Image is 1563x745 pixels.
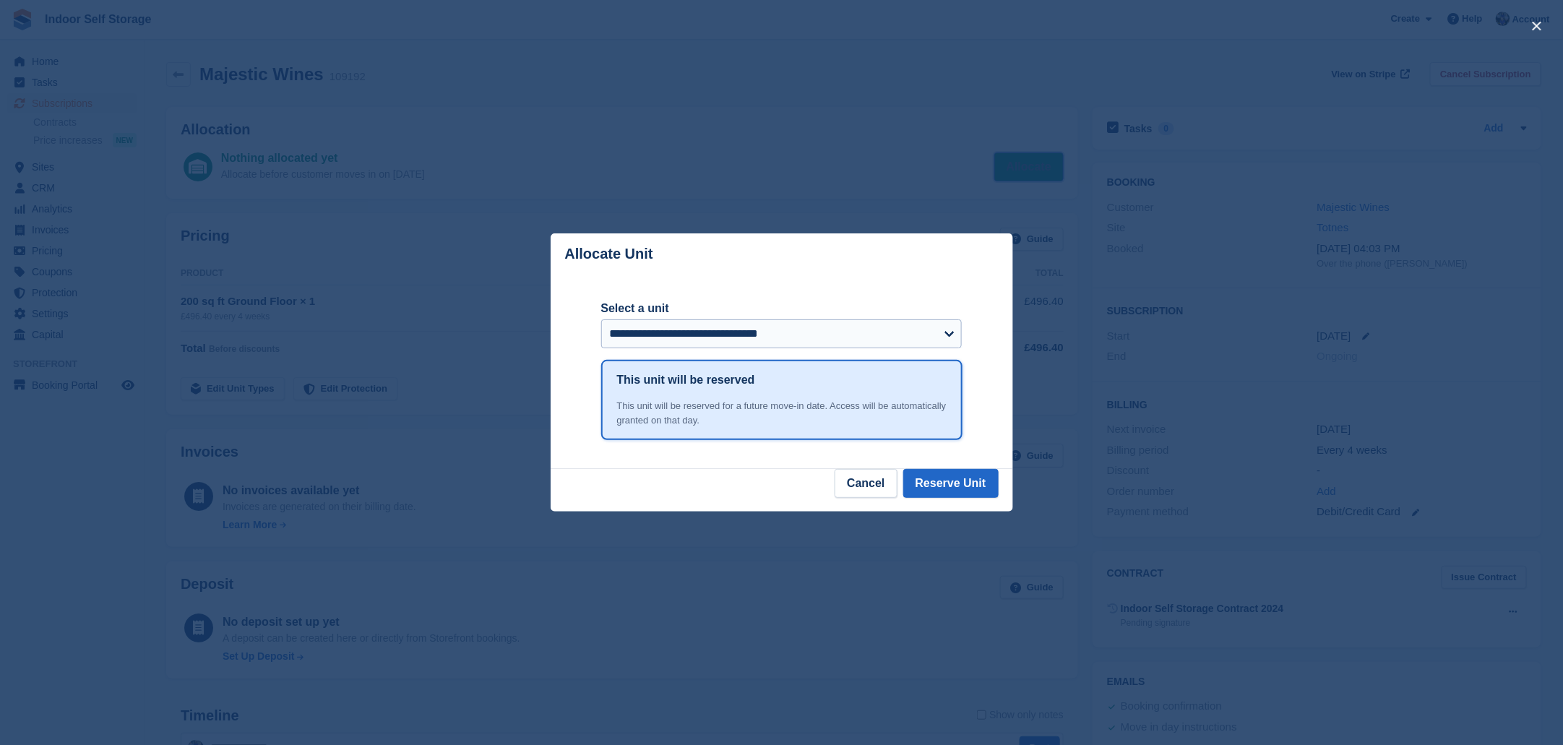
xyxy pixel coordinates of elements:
div: This unit will be reserved for a future move-in date. Access will be automatically granted on tha... [617,399,947,427]
button: Reserve Unit [903,469,999,498]
button: Cancel [835,469,897,498]
h1: This unit will be reserved [617,371,755,389]
button: close [1525,14,1549,38]
p: Allocate Unit [565,246,653,262]
label: Select a unit [601,300,963,317]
